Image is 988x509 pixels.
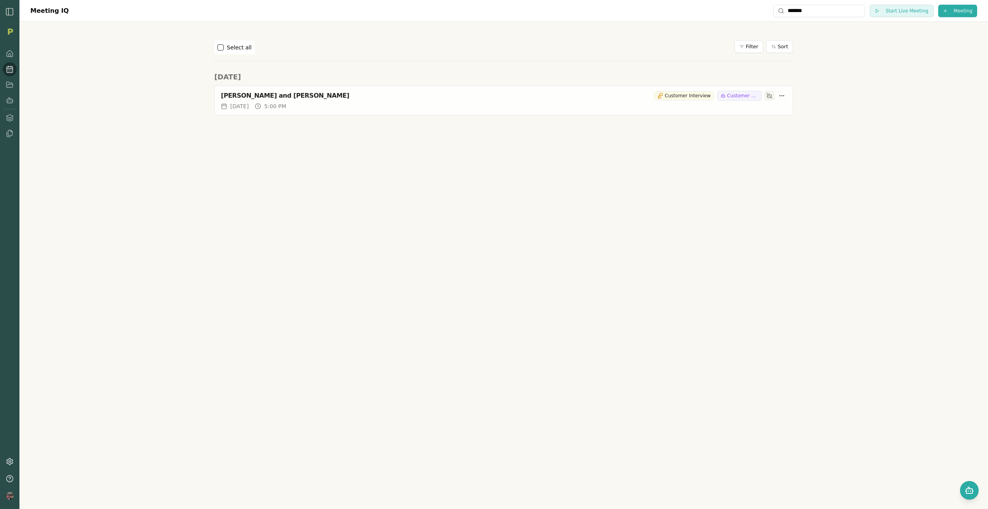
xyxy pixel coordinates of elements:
[6,492,14,500] img: profile
[653,91,714,100] div: Customer Interview
[727,93,758,99] span: Customer Research
[734,40,763,53] button: Filter
[5,7,14,16] img: sidebar
[3,472,17,486] button: Help
[954,8,972,14] span: Meeting
[870,5,934,17] button: Start Live Meeting
[214,72,793,82] h2: [DATE]
[30,6,69,16] h1: Meeting IQ
[938,5,977,17] button: Meeting
[5,7,14,16] button: Open Sidebar
[766,40,793,53] button: Sort
[230,102,249,110] span: [DATE]
[777,91,787,100] button: More options
[264,102,286,110] span: 5:00 PM
[960,481,979,500] button: Open chat
[227,44,252,51] label: Select all
[221,92,650,100] div: [PERSON_NAME] and [PERSON_NAME]
[886,8,928,14] span: Start Live Meeting
[765,91,774,100] div: Smith has not been invited
[214,86,793,115] a: [PERSON_NAME] and [PERSON_NAME]Customer InterviewCustomer Research[DATE]5:00 PM
[4,26,16,37] img: Organization logo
